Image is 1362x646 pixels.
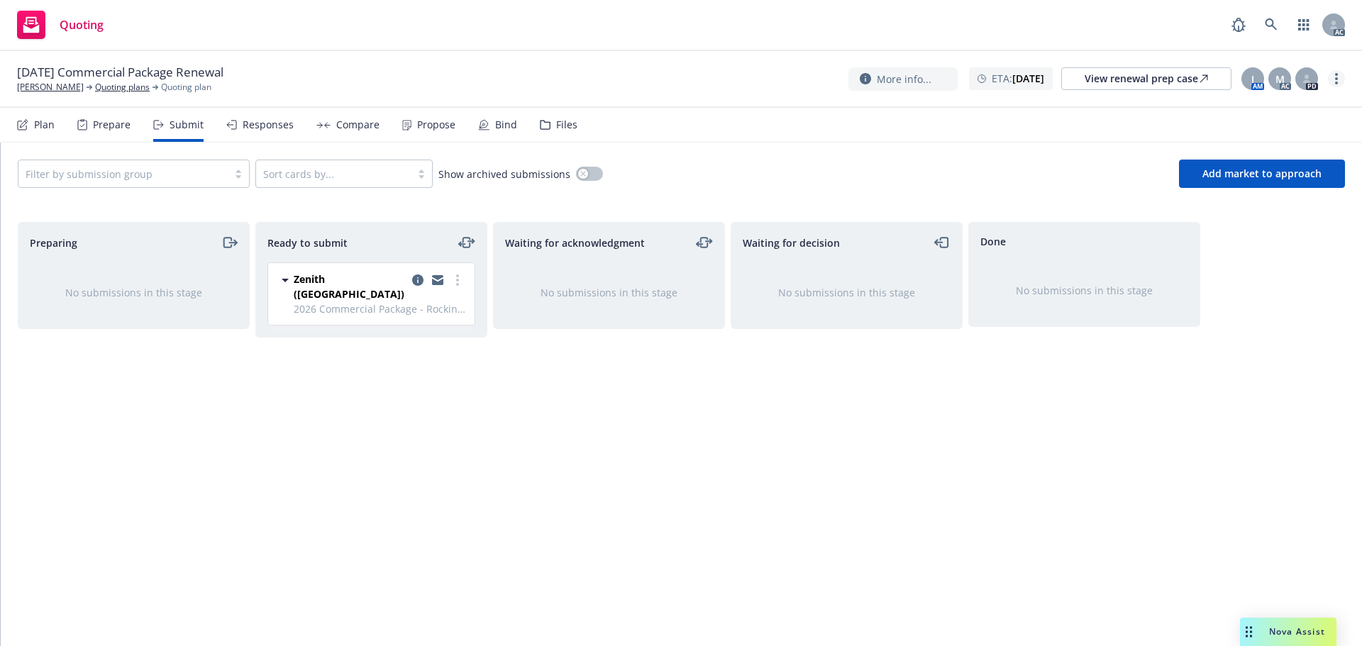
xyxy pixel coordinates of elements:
button: Nova Assist [1240,618,1336,646]
span: Done [980,234,1006,249]
div: Prepare [93,119,131,130]
a: more [1328,70,1345,87]
div: Plan [34,119,55,130]
div: Responses [243,119,294,130]
a: moveLeft [934,234,951,251]
span: Nova Assist [1269,625,1325,637]
a: moveRight [221,234,238,251]
span: Add market to approach [1202,167,1322,180]
span: Ready to submit [267,235,348,250]
div: No submissions in this stage [992,283,1177,298]
div: Propose [417,119,455,130]
a: more [449,272,466,289]
span: Zenith ([GEOGRAPHIC_DATA]) [294,272,406,301]
span: ETA : [992,71,1044,86]
div: View renewal prep case [1085,68,1208,89]
span: Waiting for decision [743,235,840,250]
span: [DATE] Commercial Package Renewal [17,64,223,81]
div: Compare [336,119,380,130]
div: No submissions in this stage [754,285,939,300]
a: Quoting plans [95,81,150,94]
a: [PERSON_NAME] [17,81,84,94]
div: Files [556,119,577,130]
a: Quoting [11,5,109,45]
button: Add market to approach [1179,160,1345,188]
div: No submissions in this stage [516,285,702,300]
a: copy logging email [409,272,426,289]
div: Drag to move [1240,618,1258,646]
span: Preparing [30,235,77,250]
span: Show archived submissions [438,167,570,182]
a: Search [1257,11,1285,39]
span: Quoting plan [161,81,211,94]
a: View renewal prep case [1061,67,1231,90]
div: No submissions in this stage [41,285,226,300]
span: M [1275,72,1285,87]
a: Report a Bug [1224,11,1253,39]
a: Switch app [1290,11,1318,39]
a: copy logging email [429,272,446,289]
div: Bind [495,119,517,130]
span: J [1251,72,1254,87]
a: moveLeftRight [696,234,713,251]
span: More info... [877,72,931,87]
div: Submit [170,119,204,130]
span: 2026 Commercial Package - Rocking Horse Dairy - Zenith (Package - CFP 00006574-12) BOR letter [294,301,466,316]
button: More info... [848,67,958,91]
span: Waiting for acknowledgment [505,235,645,250]
span: Quoting [60,19,104,30]
strong: [DATE] [1012,72,1044,85]
a: moveLeftRight [458,234,475,251]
